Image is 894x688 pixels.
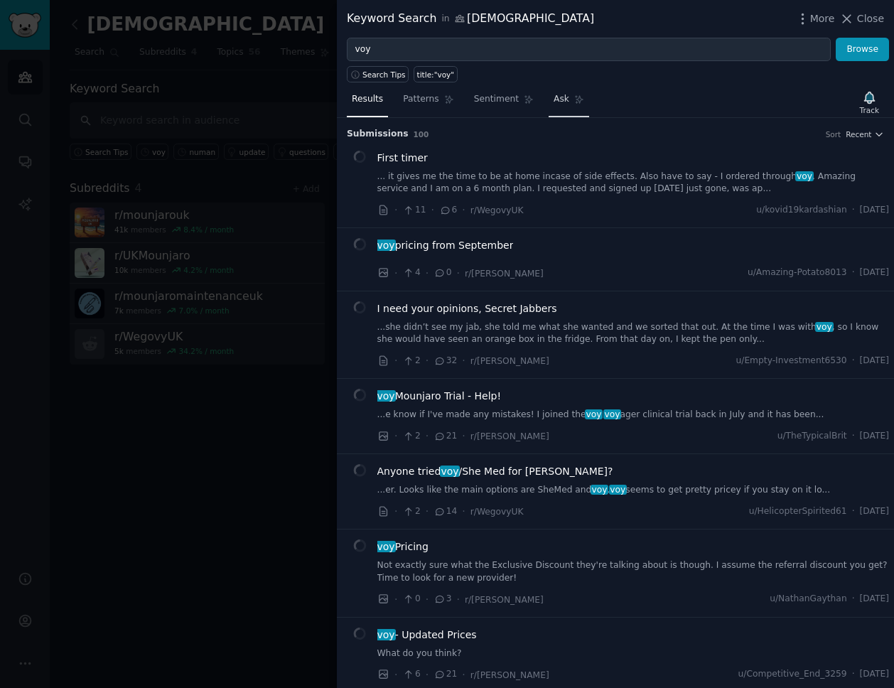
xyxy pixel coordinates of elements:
a: Results [347,88,388,117]
span: · [462,429,465,444]
span: 100 [414,130,429,139]
span: voy [815,322,834,332]
button: Recent [846,129,884,139]
span: · [426,429,429,444]
span: r/[PERSON_NAME] [470,670,549,680]
span: 21 [433,430,457,443]
span: Submission s [347,128,409,141]
span: r/[PERSON_NAME] [470,431,549,441]
span: voy [603,409,622,419]
span: 2 [402,355,420,367]
span: r/[PERSON_NAME] [465,269,544,279]
a: Patterns [398,88,458,117]
span: 4 [402,267,420,279]
a: I need your opinions, Secret Jabbers [377,301,557,316]
span: · [426,266,429,281]
button: Track [855,87,884,117]
span: 14 [433,505,457,518]
span: 3 [433,593,451,606]
span: voy [376,240,397,251]
span: · [852,204,855,217]
span: voy [376,541,397,552]
span: Search Tips [362,70,406,80]
a: What do you think? [377,647,890,660]
span: · [426,667,429,682]
div: Keyword Search [DEMOGRAPHIC_DATA] [347,10,594,28]
span: · [394,504,397,519]
span: · [394,353,397,368]
span: voy [376,629,397,640]
span: Pricing [377,539,429,554]
span: · [394,667,397,682]
span: · [852,430,855,443]
span: 11 [402,204,426,217]
span: u/Competitive_End_3259 [738,668,847,681]
span: 2 [402,505,420,518]
span: pricing from September [377,238,514,253]
span: Mounjaro Trial - Help! [377,389,502,404]
span: voy [585,409,603,419]
span: u/Empty-Investment6530 [736,355,846,367]
span: [DATE] [860,505,889,518]
input: Try a keyword related to your business [347,38,831,62]
span: u/kovid19kardashian [756,204,846,217]
a: voypricing from September [377,238,514,253]
a: voyMounjaro Trial - Help! [377,389,502,404]
span: u/NathanGaythan [770,593,847,606]
span: 32 [433,355,457,367]
span: · [457,266,460,281]
span: 0 [433,267,451,279]
span: 6 [439,204,457,217]
a: ... it gives me the time to be at home incase of side effects. Also have to say - I ordered throu... [377,171,890,195]
div: title:"voy" [417,70,455,80]
button: Search Tips [347,66,409,82]
span: voy [591,485,609,495]
button: Close [839,11,884,26]
button: More [795,11,835,26]
span: [DATE] [860,593,889,606]
span: · [852,593,855,606]
a: ...e know if I've made any mistakes! I joined thevoy voyager clinical trial back in July and it h... [377,409,890,421]
span: · [426,592,429,607]
a: Sentiment [469,88,539,117]
span: · [426,504,429,519]
span: voy [440,466,461,477]
span: - Updated Prices [377,628,477,643]
span: 21 [433,668,457,681]
a: voyPricing [377,539,429,554]
span: [DATE] [860,668,889,681]
div: Sort [826,129,841,139]
span: [DATE] [860,267,889,279]
span: voy [376,390,397,402]
span: · [852,668,855,681]
span: · [462,667,465,682]
span: r/[PERSON_NAME] [470,356,549,366]
span: Results [352,93,383,106]
span: · [852,505,855,518]
span: · [852,267,855,279]
button: Browse [836,38,889,62]
span: u/Amazing-Potato8013 [748,267,847,279]
span: [DATE] [860,355,889,367]
a: voy- Updated Prices [377,628,477,643]
span: r/[PERSON_NAME] [465,595,544,605]
span: 0 [402,593,420,606]
div: Track [860,105,879,115]
span: Anyone tried /She Med for [PERSON_NAME]? [377,464,613,479]
span: r/WegovyUK [470,507,524,517]
span: voy [795,171,814,181]
span: · [431,203,434,217]
span: voy [609,485,628,495]
span: u/HelicopterSpirited61 [749,505,847,518]
a: Anyone triedvoy/She Med for [PERSON_NAME]? [377,464,613,479]
span: Close [857,11,884,26]
span: 6 [402,668,420,681]
span: u/TheTypicalBrit [777,430,847,443]
span: · [394,203,397,217]
a: ...er. Looks like the main options are SheMed andvoy.voyseems to get pretty pricey if you stay on... [377,484,890,497]
span: [DATE] [860,430,889,443]
span: · [394,266,397,281]
a: ...she didn’t see my jab, she told me what she wanted and we sorted that out. At the time I was w... [377,321,890,346]
span: More [810,11,835,26]
span: [DATE] [860,204,889,217]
